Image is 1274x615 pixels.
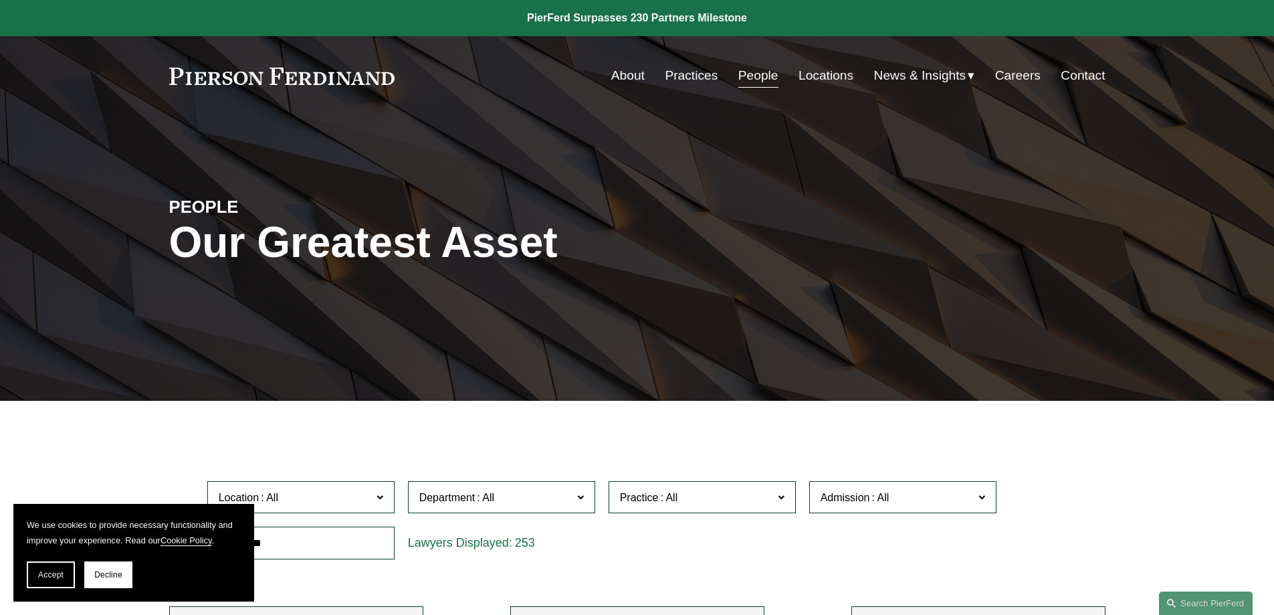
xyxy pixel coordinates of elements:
[799,63,853,88] a: Locations
[515,536,535,549] span: 253
[13,504,254,602] section: Cookie banner
[169,218,793,267] h1: Our Greatest Asset
[995,63,1041,88] a: Careers
[27,517,241,548] p: We use cookies to provide necessary functionality and improve your experience. Read our .
[94,570,122,580] span: Decline
[874,64,966,88] span: News & Insights
[38,570,64,580] span: Accept
[620,492,659,503] span: Practice
[84,561,132,588] button: Decline
[611,63,645,88] a: About
[419,492,475,503] span: Department
[161,535,212,545] a: Cookie Policy
[665,63,718,88] a: Practices
[1159,592,1253,615] a: Search this site
[27,561,75,588] button: Accept
[821,492,870,503] span: Admission
[1061,63,1105,88] a: Contact
[169,196,403,217] h4: PEOPLE
[738,63,778,88] a: People
[874,63,975,88] a: folder dropdown
[219,492,259,503] span: Location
